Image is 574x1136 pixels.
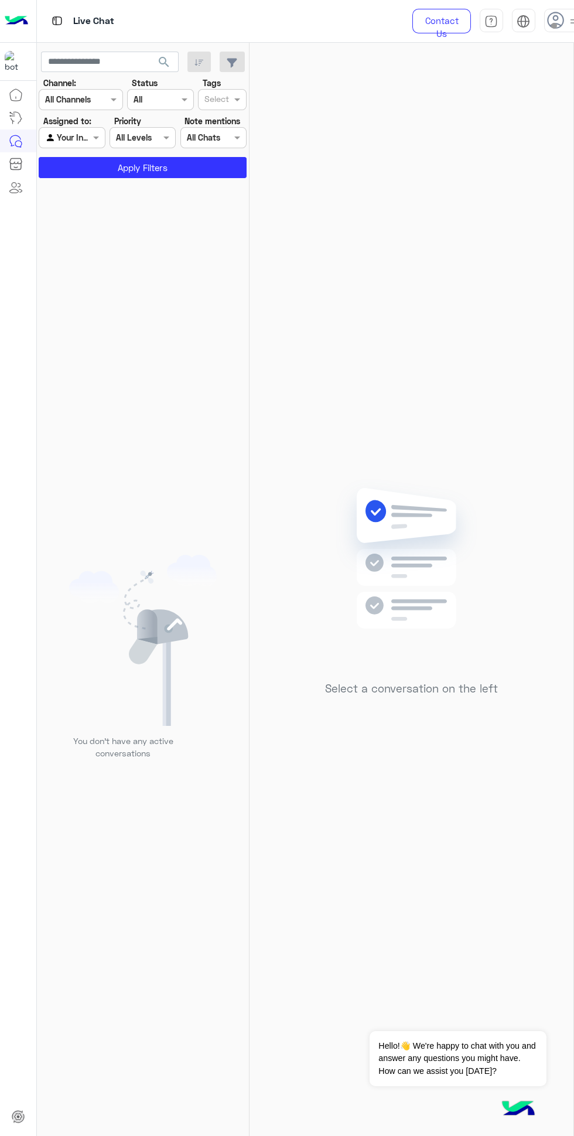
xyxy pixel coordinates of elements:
img: 1403182699927242 [5,51,26,72]
p: You don’t have any active conversations [64,735,182,760]
label: Tags [203,77,221,89]
button: Apply Filters [39,157,247,178]
label: Status [132,77,158,89]
button: search [150,52,179,77]
label: Priority [114,115,141,127]
span: Hello!👋 We're happy to chat with you and answer any questions you might have. How can we assist y... [370,1031,546,1086]
h5: Select a conversation on the left [325,682,498,695]
img: hulul-logo.png [498,1089,539,1130]
img: tab [50,13,64,28]
img: tab [484,15,498,28]
label: Note mentions [184,115,240,127]
label: Assigned to: [43,115,91,127]
a: Contact Us [412,9,471,33]
img: tab [517,15,530,28]
label: Channel: [43,77,76,89]
span: search [157,55,171,69]
img: empty users [69,555,217,726]
p: Live Chat [73,13,114,29]
div: Select [203,93,229,108]
a: tab [480,9,503,33]
img: Logo [5,9,28,33]
img: no messages [327,479,496,673]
